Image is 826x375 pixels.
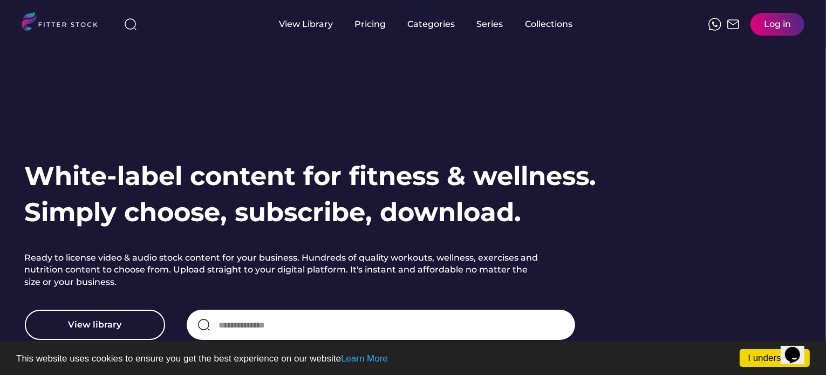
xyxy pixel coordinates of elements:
[279,18,333,30] div: View Library
[25,310,165,340] button: View library
[764,18,791,30] div: Log in
[22,12,107,34] img: LOGO.svg
[525,18,573,30] div: Collections
[25,158,597,230] h1: White-label content for fitness & wellness. Simply choose, subscribe, download.
[16,354,810,363] p: This website uses cookies to ensure you get the best experience on our website
[477,18,504,30] div: Series
[408,18,455,30] div: Categories
[124,18,137,31] img: search-normal%203.svg
[197,318,210,331] img: search-normal.svg
[708,18,721,31] img: meteor-icons_whatsapp%20%281%29.svg
[341,353,388,364] a: Learn More
[25,252,543,288] h2: Ready to license video & audio stock content for your business. Hundreds of quality workouts, wel...
[408,5,422,16] div: fvck
[781,332,815,364] iframe: chat widget
[740,349,810,367] a: I understand!
[355,18,386,30] div: Pricing
[727,18,740,31] img: Frame%2051.svg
